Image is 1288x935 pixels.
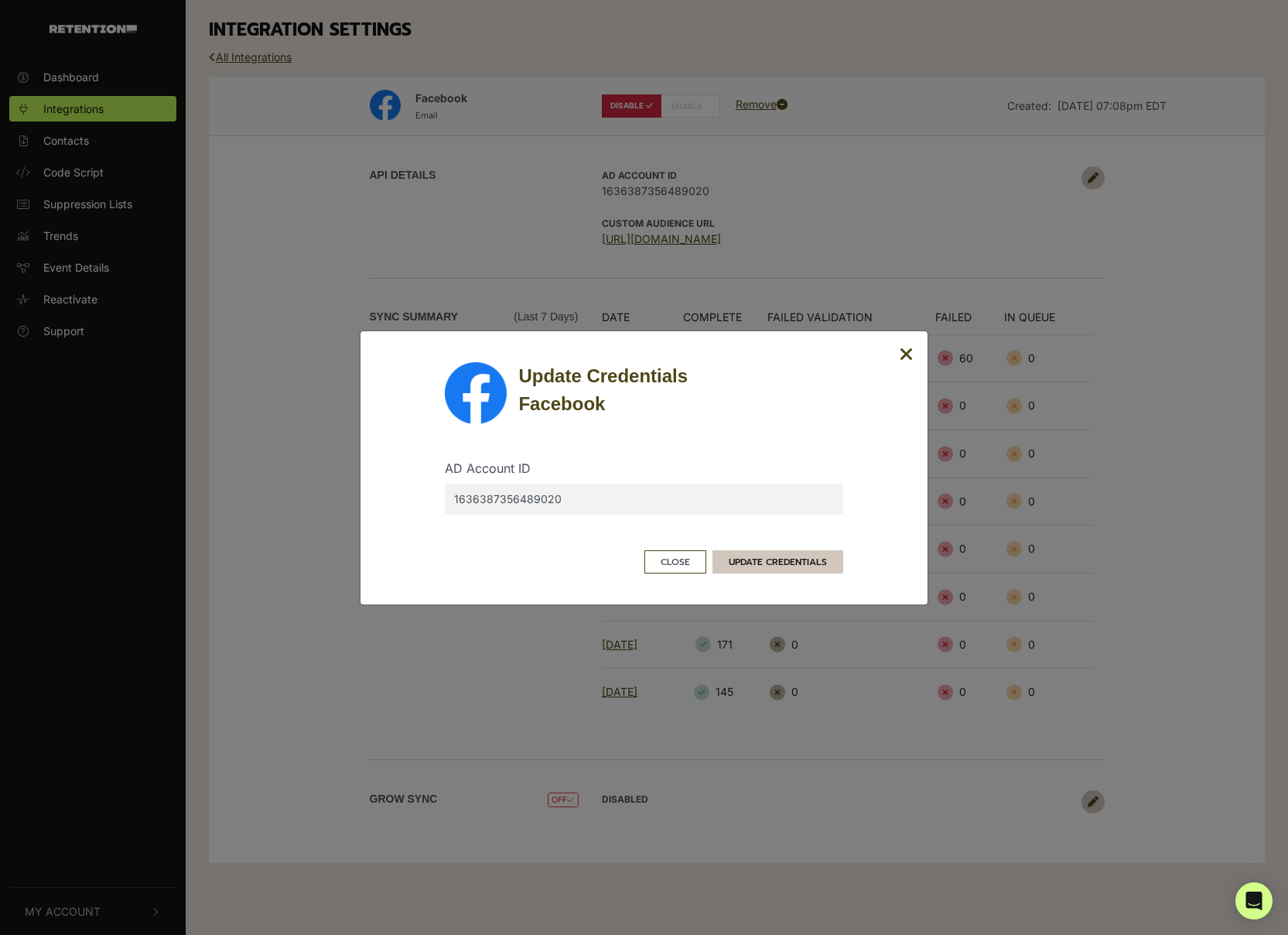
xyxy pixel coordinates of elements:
[445,459,531,478] label: AD Account ID
[712,550,843,574] button: UPDATE CREDENTIALS
[644,550,706,574] button: Close
[518,393,605,414] strong: Facebook
[518,362,842,418] div: Update Credentials
[1235,882,1273,920] div: Open Intercom Messenger
[445,362,507,424] img: Facebook
[900,345,914,365] button: Close
[445,484,842,515] input: [AD Account ID]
